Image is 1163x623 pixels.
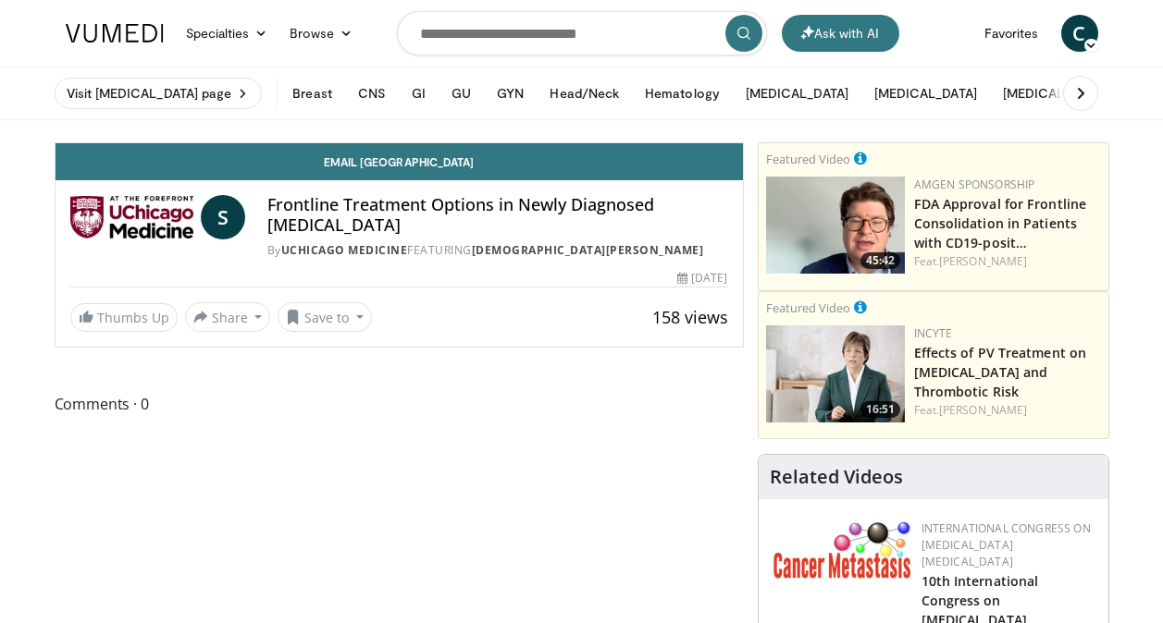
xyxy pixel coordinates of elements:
[773,520,912,579] img: 6ff8bc22-9509-4454-a4f8-ac79dd3b8976.png.150x105_q85_autocrop_double_scale_upscale_version-0.2.png
[267,242,728,259] div: By FEATURING
[677,270,727,287] div: [DATE]
[278,302,372,332] button: Save to
[185,302,271,332] button: Share
[939,253,1027,269] a: [PERSON_NAME]
[347,75,397,112] button: CNS
[922,520,1091,569] a: International Congress on [MEDICAL_DATA] [MEDICAL_DATA]
[538,75,630,112] button: Head/Neck
[634,75,731,112] button: Hematology
[175,15,279,52] a: Specialties
[914,325,953,341] a: Incyte
[766,177,905,274] a: 45:42
[281,75,342,112] button: Breast
[766,299,850,316] small: Featured Video
[267,195,728,235] h4: Frontline Treatment Options in Newly Diagnosed [MEDICAL_DATA]
[652,306,728,328] span: 158 views
[766,151,850,167] small: Featured Video
[914,177,1035,192] a: Amgen Sponsorship
[201,195,245,239] a: S
[472,242,704,258] a: [DEMOGRAPHIC_DATA][PERSON_NAME]
[70,303,178,332] a: Thumbs Up
[486,75,535,112] button: GYN
[973,15,1050,52] a: Favorites
[914,402,1101,419] div: Feat.
[55,392,744,416] span: Comments 0
[766,325,905,422] a: 16:51
[782,15,899,52] button: Ask with AI
[914,344,1087,400] a: Effects of PV Treatment on [MEDICAL_DATA] and Thrombotic Risk
[860,401,900,418] span: 16:51
[860,252,900,269] span: 45:42
[914,195,1087,251] a: FDA Approval for Frontline Consolidation in Patients with CD19-posit…
[770,466,903,488] h4: Related Videos
[863,75,988,112] button: [MEDICAL_DATA]
[766,177,905,274] img: 0487cae3-be8e-480d-8894-c5ed9a1cba93.png.150x105_q85_crop-smart_upscale.png
[914,253,1101,270] div: Feat.
[70,195,193,239] img: UChicago Medicine
[735,75,860,112] button: [MEDICAL_DATA]
[939,402,1027,418] a: [PERSON_NAME]
[278,15,364,52] a: Browse
[401,75,437,112] button: GI
[1061,15,1098,52] a: C
[992,75,1117,112] button: [MEDICAL_DATA]
[440,75,482,112] button: GU
[281,242,408,258] a: UChicago Medicine
[766,325,905,422] img: d87faa72-4e92-4a7a-bc57-4b4514b4505e.png.150x105_q85_crop-smart_upscale.png
[397,11,767,55] input: Search topics, interventions
[56,143,743,180] a: Email [GEOGRAPHIC_DATA]
[55,78,263,109] a: Visit [MEDICAL_DATA] page
[66,24,164,43] img: VuMedi Logo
